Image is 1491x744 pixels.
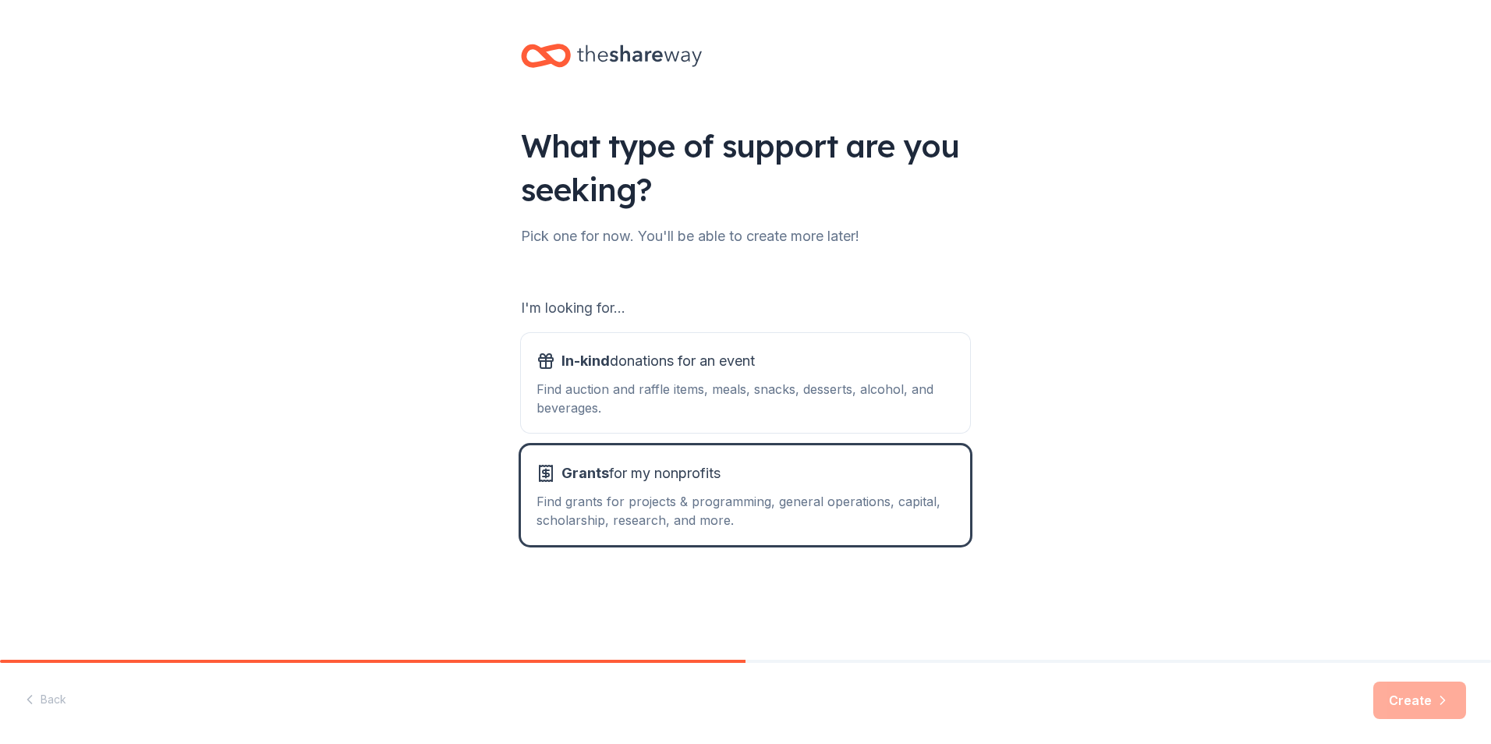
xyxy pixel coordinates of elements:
div: I'm looking for... [521,296,970,321]
button: In-kinddonations for an eventFind auction and raffle items, meals, snacks, desserts, alcohol, and... [521,333,970,433]
div: Find auction and raffle items, meals, snacks, desserts, alcohol, and beverages. [537,380,954,417]
button: Grantsfor my nonprofitsFind grants for projects & programming, general operations, capital, schol... [521,445,970,545]
div: Find grants for projects & programming, general operations, capital, scholarship, research, and m... [537,492,954,530]
span: In-kind [561,353,610,369]
span: Grants [561,465,609,481]
span: donations for an event [561,349,755,374]
div: Pick one for now. You'll be able to create more later! [521,224,970,249]
div: What type of support are you seeking? [521,124,970,211]
span: for my nonprofits [561,461,721,486]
